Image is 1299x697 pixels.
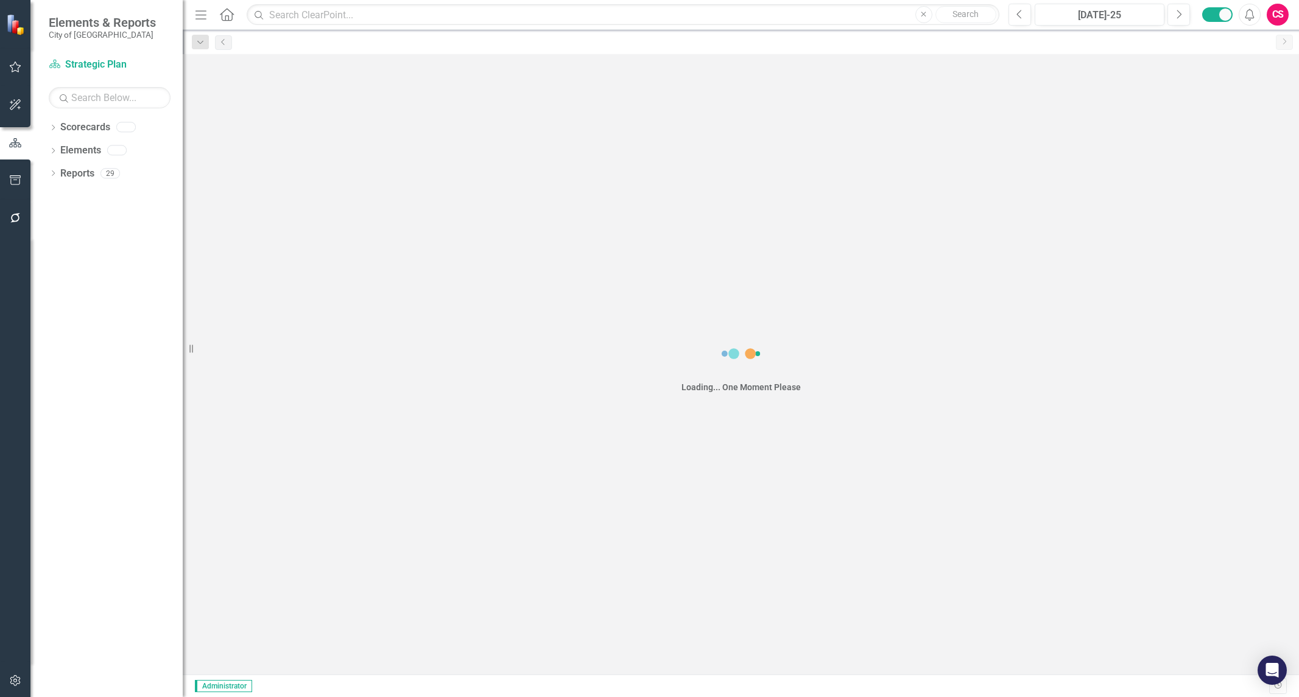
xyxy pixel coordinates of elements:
[5,13,28,36] img: ClearPoint Strategy
[1267,4,1289,26] button: CS
[195,680,252,692] span: Administrator
[1035,4,1164,26] button: [DATE]-25
[1039,8,1160,23] div: [DATE]-25
[1258,656,1287,685] div: Open Intercom Messenger
[952,9,979,19] span: Search
[247,4,999,26] input: Search ClearPoint...
[49,87,171,108] input: Search Below...
[49,58,171,72] a: Strategic Plan
[100,168,120,178] div: 29
[60,121,110,135] a: Scorecards
[49,30,156,40] small: City of [GEOGRAPHIC_DATA]
[49,15,156,30] span: Elements & Reports
[60,167,94,181] a: Reports
[681,381,801,393] div: Loading... One Moment Please
[935,6,996,23] button: Search
[60,144,101,158] a: Elements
